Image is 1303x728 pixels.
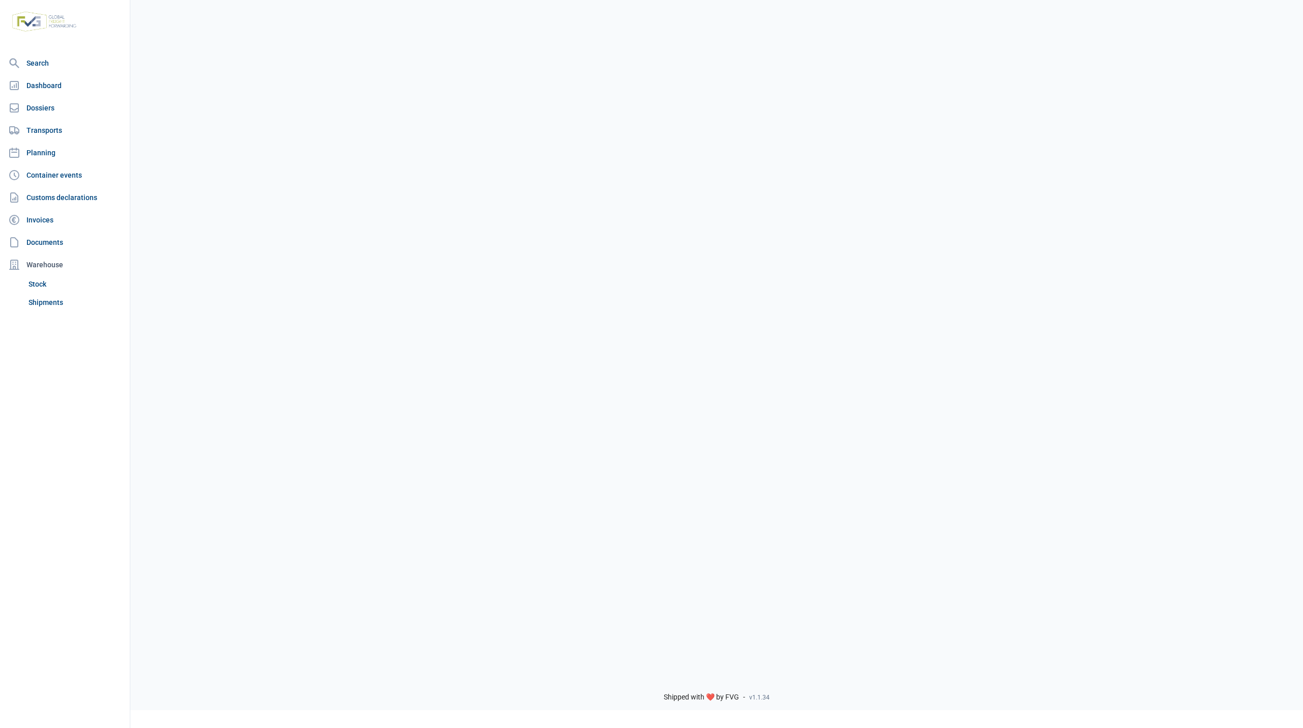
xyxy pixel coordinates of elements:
a: Planning [4,143,126,163]
a: Transports [4,120,126,141]
a: Stock [24,275,126,293]
a: Dashboard [4,75,126,96]
span: v1.1.34 [749,693,770,702]
a: Shipments [24,293,126,312]
a: Customs declarations [4,187,126,208]
a: Invoices [4,210,126,230]
img: FVG - Global freight forwarding [8,8,80,36]
a: Container events [4,165,126,185]
a: Documents [4,232,126,253]
a: Search [4,53,126,73]
a: Dossiers [4,98,126,118]
span: Shipped with ❤️ by FVG [664,693,739,702]
div: Warehouse [4,255,126,275]
span: - [743,693,745,702]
